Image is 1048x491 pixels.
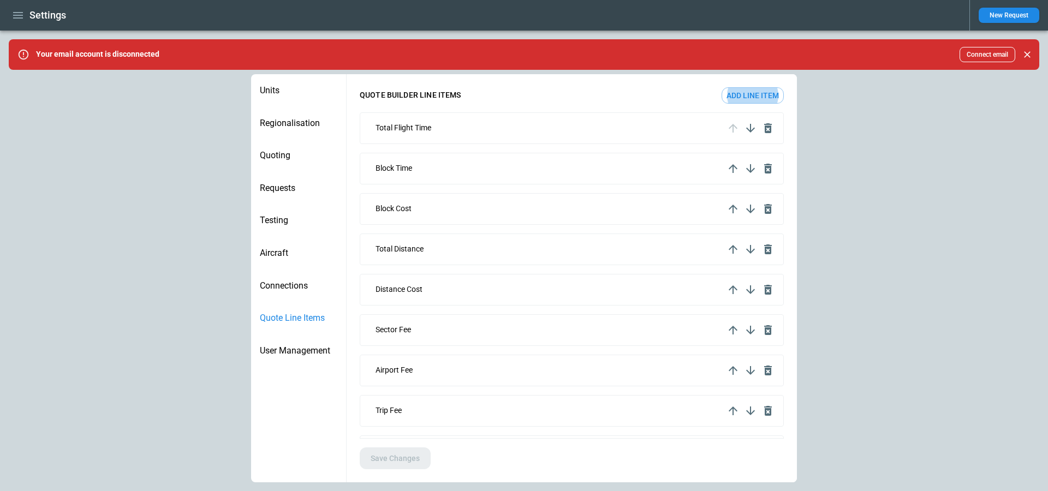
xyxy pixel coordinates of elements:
[376,204,412,213] p: Block Cost
[251,172,346,205] div: Requests
[36,50,159,59] p: Your email account is disconnected
[251,302,346,334] div: Quote Line Items
[260,215,337,226] span: Testing
[260,313,337,324] span: Quote Line Items
[376,164,412,173] p: Block Time
[376,406,402,415] p: Trip Fee
[260,345,337,356] span: User Management
[1020,43,1035,67] div: dismiss
[722,87,784,104] button: Add line item
[376,123,431,133] p: Total Flight Time
[251,204,346,237] div: Testing
[376,366,413,375] p: Airport Fee
[376,244,424,254] p: Total Distance
[260,248,337,259] span: Aircraft
[360,91,461,100] h6: Quote builder line items
[251,237,346,270] div: Aircraft
[251,334,346,367] div: User Management
[251,107,346,140] div: Regionalisation
[260,118,337,129] span: Regionalisation
[979,8,1039,23] button: New Request
[251,270,346,302] div: Connections
[260,150,337,161] span: Quoting
[1020,47,1035,62] button: Close
[960,47,1015,62] button: Connect email
[260,85,337,96] span: Units
[251,74,346,107] div: Units
[376,325,411,334] p: Sector Fee
[376,285,422,294] p: Distance Cost
[251,139,346,172] div: Quoting
[260,280,337,291] span: Connections
[29,9,66,22] h1: Settings
[260,183,337,194] span: Requests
